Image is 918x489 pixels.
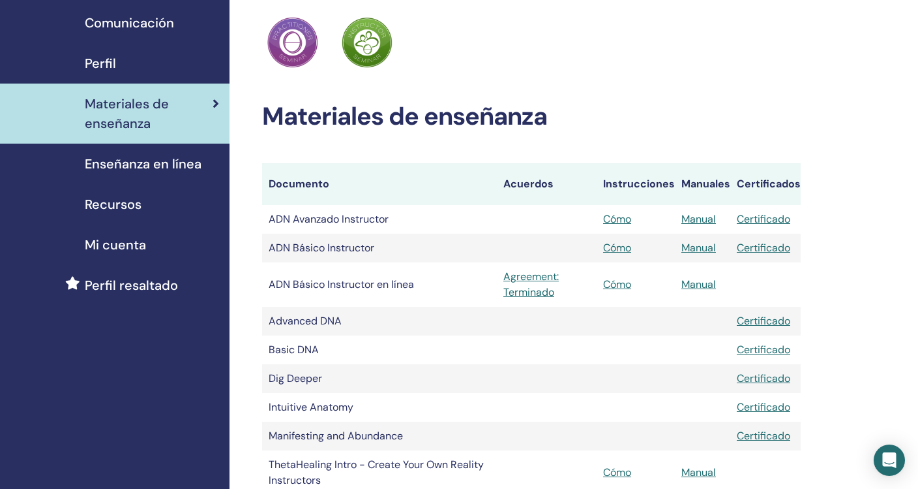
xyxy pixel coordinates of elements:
a: Certificado [737,314,790,328]
td: Manifesting and Abundance [262,422,497,450]
td: Dig Deeper [262,364,497,393]
span: Recursos [85,195,141,214]
span: Perfil [85,54,116,73]
th: Documento [262,163,497,205]
a: Manual [681,212,716,226]
a: Certificado [737,429,790,443]
span: Comunicación [85,13,174,33]
td: ADN Básico Instructor [262,234,497,262]
h2: Materiales de enseñanza [262,102,801,132]
th: Certificados [730,163,801,205]
a: Cómo [603,465,631,479]
td: ADN Avanzado Instructor [262,205,497,234]
img: Practitioner [342,17,392,68]
a: Certificado [737,212,790,226]
td: ADN Básico Instructor en línea [262,262,497,307]
td: Intuitive Anatomy [262,393,497,422]
a: Certificado [737,371,790,385]
a: Agreement: Terminado [503,269,590,300]
a: Certificado [737,400,790,414]
th: Acuerdos [497,163,597,205]
a: Manual [681,277,716,291]
img: Practitioner [267,17,318,68]
span: Perfil resaltado [85,276,178,295]
a: Cómo [603,241,631,255]
a: Manual [681,241,716,255]
th: Instrucciones [597,163,675,205]
td: Advanced DNA [262,307,497,336]
span: Mi cuenta [85,235,146,255]
div: Open Intercom Messenger [874,445,905,476]
td: Basic DNA [262,336,497,364]
span: Materiales de enseñanza [85,94,213,133]
a: Cómo [603,277,631,291]
a: Manual [681,465,716,479]
a: Certificado [737,241,790,255]
a: Cómo [603,212,631,226]
span: Enseñanza en línea [85,154,201,174]
th: Manuales [675,163,730,205]
a: Certificado [737,343,790,356]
